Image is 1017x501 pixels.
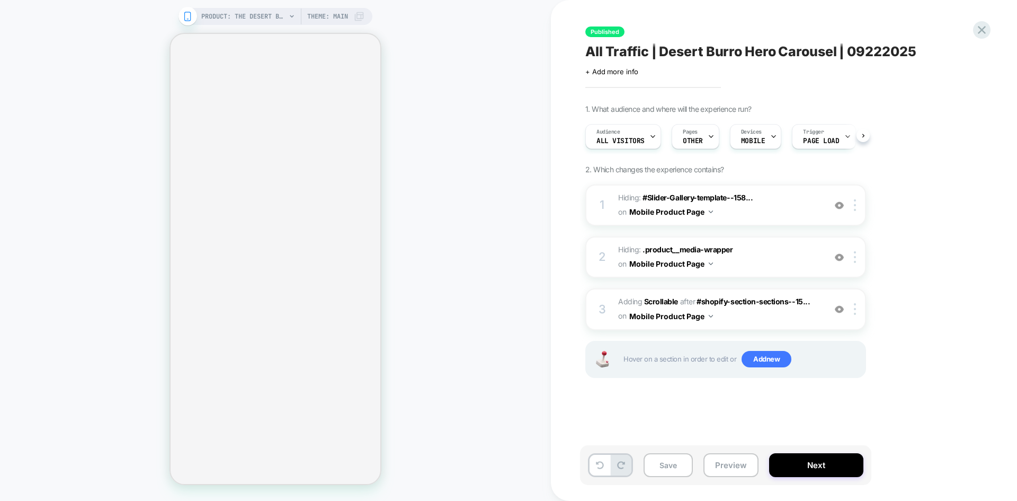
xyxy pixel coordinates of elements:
[643,245,733,254] span: .product__media-wrapper
[201,8,286,25] span: PRODUCT: The Desert Burro [cowboy]
[854,199,856,211] img: close
[585,165,724,174] span: 2. Which changes the experience contains?
[683,128,698,136] span: Pages
[643,193,753,202] span: #Slider-Gallery-template--158...
[592,351,613,367] img: Joystick
[597,247,608,268] div: 2
[623,351,860,368] span: Hover on a section in order to edit or
[618,257,626,270] span: on
[709,262,713,265] img: down arrow
[597,195,608,216] div: 1
[709,210,713,213] img: down arrow
[585,43,916,59] span: All Traffic | Desert Burro Hero Carousel | 09222025
[307,8,348,25] span: Theme: MAIN
[854,303,856,315] img: close
[618,205,626,218] span: on
[585,104,751,113] span: 1. What audience and where will the experience run?
[596,128,620,136] span: Audience
[835,253,844,262] img: crossed eye
[644,453,693,477] button: Save
[629,256,713,271] button: Mobile Product Page
[835,201,844,210] img: crossed eye
[741,128,762,136] span: Devices
[618,309,626,322] span: on
[835,305,844,314] img: crossed eye
[709,315,713,318] img: down arrow
[585,67,638,76] span: + Add more info
[703,453,759,477] button: Preview
[803,128,824,136] span: Trigger
[585,27,625,37] span: Published
[742,351,791,368] span: Add new
[680,297,695,306] span: AFTER
[629,309,713,324] button: Mobile Product Page
[697,297,810,306] span: #shopify-section-sections--15...
[854,251,856,263] img: close
[741,137,765,145] span: MOBILE
[803,137,839,145] span: Page Load
[644,297,678,306] b: Scrollable
[769,453,863,477] button: Next
[597,299,608,320] div: 3
[618,297,678,306] span: Adding
[629,204,713,219] button: Mobile Product Page
[683,137,703,145] span: OTHER
[596,137,645,145] span: All Visitors
[618,191,820,219] span: Hiding :
[618,243,820,271] span: Hiding :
